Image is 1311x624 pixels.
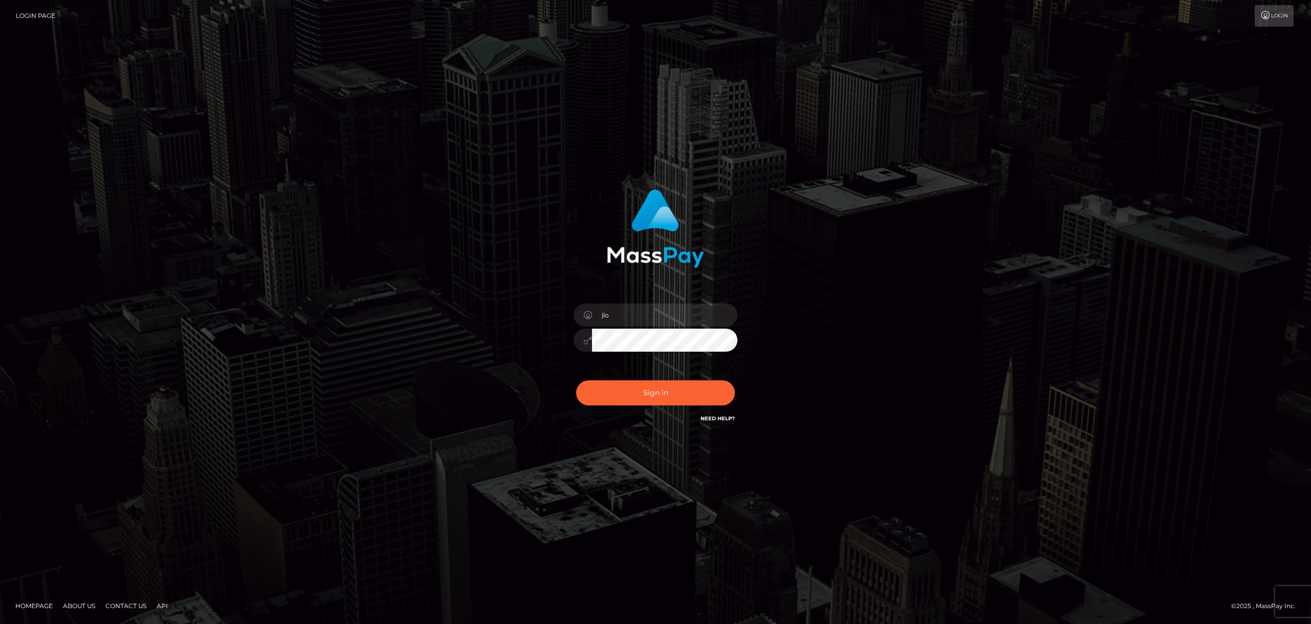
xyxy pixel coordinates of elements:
a: Login Page [16,5,55,27]
img: MassPay Login [607,189,704,268]
div: © 2025 , MassPay Inc. [1231,600,1303,612]
a: Homepage [11,598,57,614]
button: Sign in [576,380,735,405]
a: API [153,598,172,614]
a: Login [1255,5,1294,27]
input: Username... [592,304,737,327]
a: About Us [59,598,99,614]
a: Need Help? [701,415,735,422]
a: Contact Us [101,598,151,614]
